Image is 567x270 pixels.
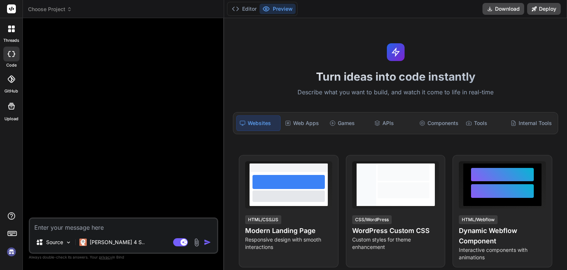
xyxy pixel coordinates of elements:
p: [PERSON_NAME] 4 S.. [90,239,145,246]
button: Preview [260,4,296,14]
div: Tools [463,115,506,131]
p: Source [46,239,63,246]
div: Web Apps [282,115,325,131]
h1: Turn ideas into code instantly [228,70,563,83]
p: Always double-check its answers. Your in Bind [29,254,218,261]
div: APIs [371,115,415,131]
h4: Modern Landing Page [245,226,332,236]
div: HTML/CSS/JS [245,215,281,224]
button: Editor [229,4,260,14]
div: Components [416,115,461,131]
img: Claude 4 Sonnet [79,239,87,246]
span: privacy [99,255,112,259]
label: Upload [4,116,18,122]
img: icon [204,239,211,246]
h4: WordPress Custom CSS [352,226,439,236]
div: HTML/Webflow [459,215,498,224]
div: Websites [236,115,280,131]
p: Interactive components with animations [459,246,546,261]
h4: Dynamic Webflow Component [459,226,546,246]
img: signin [5,246,18,258]
label: GitHub [4,88,18,94]
label: threads [3,37,19,44]
img: attachment [192,238,201,247]
p: Describe what you want to build, and watch it come to life in real-time [228,88,563,97]
p: Custom styles for theme enhancement [352,236,439,251]
img: Pick Models [65,239,72,246]
div: Games [327,115,370,131]
button: Download [482,3,524,15]
span: Choose Project [28,6,72,13]
label: code [6,62,17,68]
p: Responsive design with smooth interactions [245,236,332,251]
button: Deploy [527,3,561,15]
div: CSS/WordPress [352,215,392,224]
div: Internal Tools [508,115,555,131]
